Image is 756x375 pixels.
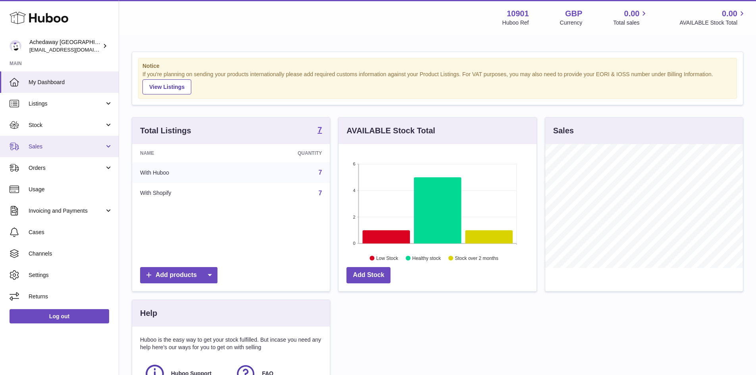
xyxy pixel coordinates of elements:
span: Sales [29,143,104,150]
a: View Listings [142,79,191,94]
a: Log out [10,309,109,323]
span: Total sales [613,19,648,27]
span: 0.00 [624,8,640,19]
th: Quantity [239,144,330,162]
h3: Sales [553,125,574,136]
span: [EMAIL_ADDRESS][DOMAIN_NAME] [29,46,117,53]
span: Invoicing and Payments [29,207,104,215]
strong: 10901 [507,8,529,19]
span: 0.00 [722,8,737,19]
span: Returns [29,293,113,300]
div: Huboo Ref [502,19,529,27]
div: If you're planning on sending your products internationally please add required customs informati... [142,71,733,94]
td: With Shopify [132,183,239,204]
text: Healthy stock [412,255,441,261]
span: My Dashboard [29,79,113,86]
text: 0 [353,241,356,246]
div: Achedaway [GEOGRAPHIC_DATA] [29,38,101,54]
a: 7 [318,169,322,176]
td: With Huboo [132,162,239,183]
strong: 7 [317,126,322,134]
a: 0.00 Total sales [613,8,648,27]
a: 0.00 AVAILABLE Stock Total [679,8,746,27]
span: Stock [29,121,104,129]
a: 7 [317,126,322,135]
img: admin@newpb.co.uk [10,40,21,52]
text: 2 [353,214,356,219]
span: Listings [29,100,104,108]
text: 4 [353,188,356,193]
div: Currency [560,19,583,27]
a: 7 [318,190,322,196]
a: Add products [140,267,217,283]
span: Cases [29,229,113,236]
text: Stock over 2 months [455,255,498,261]
span: Channels [29,250,113,258]
a: Add Stock [346,267,391,283]
text: Low Stock [376,255,398,261]
p: Huboo is the easy way to get your stock fulfilled. But incase you need any help here's our ways f... [140,336,322,351]
h3: Help [140,308,157,319]
th: Name [132,144,239,162]
strong: Notice [142,62,733,70]
span: Usage [29,186,113,193]
span: Settings [29,271,113,279]
span: Orders [29,164,104,172]
text: 6 [353,162,356,166]
strong: GBP [565,8,582,19]
h3: Total Listings [140,125,191,136]
span: AVAILABLE Stock Total [679,19,746,27]
h3: AVAILABLE Stock Total [346,125,435,136]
